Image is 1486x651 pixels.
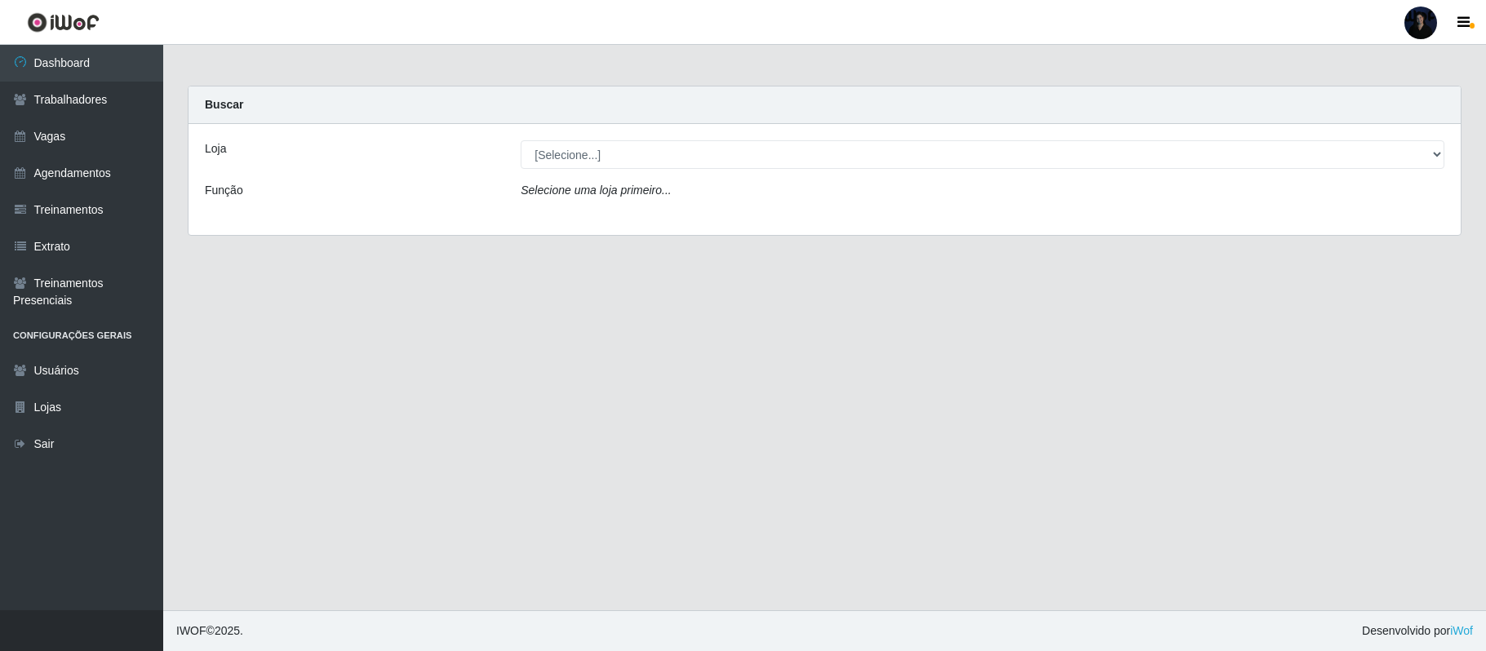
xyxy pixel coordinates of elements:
[1362,622,1473,640] span: Desenvolvido por
[176,622,243,640] span: © 2025 .
[176,624,206,637] span: IWOF
[205,140,226,157] label: Loja
[205,182,243,199] label: Função
[1450,624,1473,637] a: iWof
[205,98,243,111] strong: Buscar
[521,184,671,197] i: Selecione uma loja primeiro...
[27,12,100,33] img: CoreUI Logo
